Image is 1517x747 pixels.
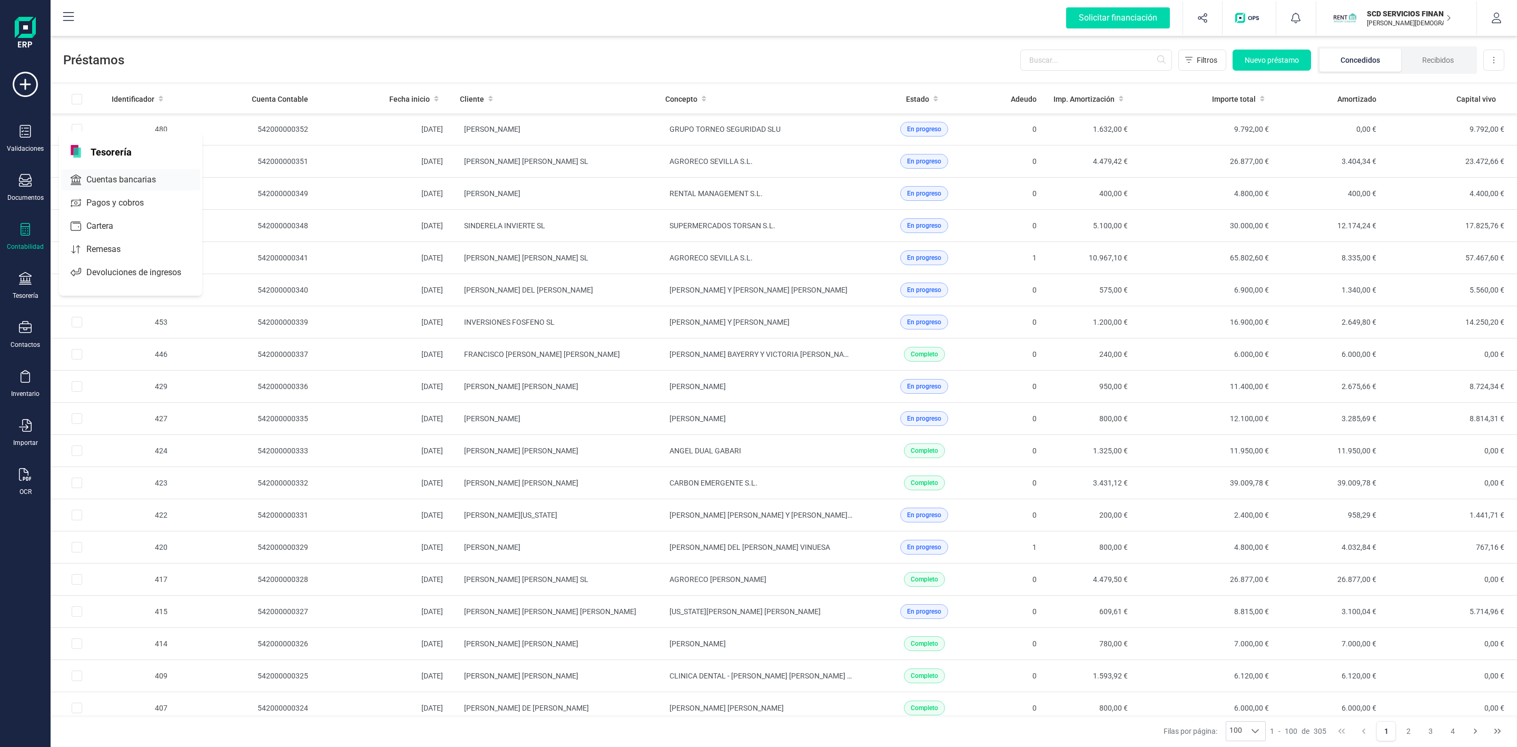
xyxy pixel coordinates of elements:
span: [PERSON_NAME] [PERSON_NAME] [PERSON_NAME] [464,607,636,616]
td: 453 [103,306,176,338]
td: 0 [987,564,1045,596]
span: En progreso [907,157,941,166]
td: 1 [987,242,1045,274]
button: Filtros [1178,50,1226,71]
img: Logo de OPS [1235,13,1263,23]
td: 429 [103,371,176,403]
span: 1 [1270,726,1274,736]
div: Solicitar financiación [1066,7,1170,28]
span: Cuenta Contable [252,94,308,104]
td: 400,00 € [1045,178,1136,210]
td: 780,00 € [1045,628,1136,660]
td: 0 [987,692,1045,724]
span: [PERSON_NAME] [PERSON_NAME] [669,704,784,712]
td: 424 [103,435,176,467]
span: En progreso [907,607,941,616]
td: [DATE] [317,596,452,628]
td: 480 [103,113,176,145]
td: 2.675,66 € [1277,371,1384,403]
span: CLINICA DENTAL - [PERSON_NAME] [PERSON_NAME] [PERSON_NAME] [669,672,903,680]
span: Completo [911,671,938,681]
td: 0,00 € [1385,435,1517,467]
td: 26.877,00 € [1136,145,1277,178]
td: 7.000,00 € [1277,628,1384,660]
td: 23.472,66 € [1385,145,1517,178]
span: SINDERELA INVIERTE SL [464,221,545,230]
span: [PERSON_NAME] [669,382,726,391]
td: 0 [987,628,1045,660]
span: Cuentas bancarias [82,173,175,186]
td: 4.479,50 € [1045,564,1136,596]
input: Buscar... [1020,50,1172,71]
td: [DATE] [317,338,452,371]
td: 0 [987,596,1045,628]
span: Remesas [82,243,140,256]
p: SCD SERVICIOS FINANCIEROS SL [1367,8,1451,19]
img: Logo Finanedi [15,17,36,51]
td: 446 [103,338,176,371]
span: ANGEL DUAL GABARI [669,447,741,455]
button: Logo de OPS [1229,1,1269,35]
span: Completo [911,575,938,584]
td: [DATE] [317,499,452,531]
td: 11.950,00 € [1136,435,1277,467]
td: 0,00 € [1385,628,1517,660]
td: 0 [987,306,1045,338]
td: 1.632,00 € [1045,113,1136,145]
td: 6.000,00 € [1277,692,1384,724]
td: 422 [103,499,176,531]
td: 542000000349 [176,178,317,210]
span: [PERSON_NAME] [464,125,520,133]
td: [DATE] [317,628,452,660]
td: 1.325,00 € [1045,435,1136,467]
button: Next Page [1465,721,1485,741]
span: [PERSON_NAME] [464,189,520,198]
span: [PERSON_NAME] [PERSON_NAME] [464,479,578,487]
td: 415 [103,596,176,628]
td: 542000000328 [176,564,317,596]
td: 57.467,60 € [1385,242,1517,274]
td: 16.900,00 € [1136,306,1277,338]
span: En progreso [907,542,941,552]
span: Imp. Amortización [1053,94,1115,104]
td: 542000000340 [176,274,317,306]
span: [PERSON_NAME] [669,639,726,648]
span: INVERSIONES FOSFENO SL [464,318,555,326]
span: AGRORECO SEVILLA S.L. [669,254,753,262]
td: [DATE] [317,467,452,499]
td: 414 [103,628,176,660]
td: [DATE] [317,178,452,210]
button: Solicitar financiación [1053,1,1183,35]
td: 6.000,00 € [1277,338,1384,371]
td: 4.479,42 € [1045,145,1136,178]
div: Row Selected eb4466e1-dc0a-422a-bee6-ce31f718323d [72,445,82,456]
td: 400,00 € [1277,178,1384,210]
td: 0,00 € [1385,467,1517,499]
span: AGRORECO [PERSON_NAME] [669,575,766,584]
div: Validaciones [7,144,44,153]
td: 8.814,31 € [1385,403,1517,435]
span: GRUPO TORNEO SEGURIDAD SLU [669,125,781,133]
td: 542000000336 [176,371,317,403]
div: Row Selected 28725273-d85e-4543-aa0a-9b87c4982158 [72,606,82,617]
td: 0 [987,210,1045,242]
span: [PERSON_NAME] [PERSON_NAME] [464,447,578,455]
td: 11.400,00 € [1136,371,1277,403]
span: FRANCISCO [PERSON_NAME] [PERSON_NAME] [464,350,620,358]
span: [PERSON_NAME] [PERSON_NAME] SL [464,254,588,262]
button: Page 4 [1443,721,1463,741]
span: En progreso [907,414,941,423]
td: 10.967,10 € [1045,242,1136,274]
td: 423 [103,467,176,499]
td: 4.400,00 € [1385,178,1517,210]
td: 6.900,00 € [1136,274,1277,306]
div: Row Selected 1ffcc343-a5b1-41a1-a63a-d16213a6222a [72,638,82,649]
td: 240,00 € [1045,338,1136,371]
button: Page 1 [1376,721,1396,741]
span: Tesorería [84,145,138,158]
td: 5.560,00 € [1385,274,1517,306]
td: 542000000351 [176,145,317,178]
td: 6.000,00 € [1136,692,1277,724]
td: 409 [103,660,176,692]
td: 0,00 € [1277,113,1384,145]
